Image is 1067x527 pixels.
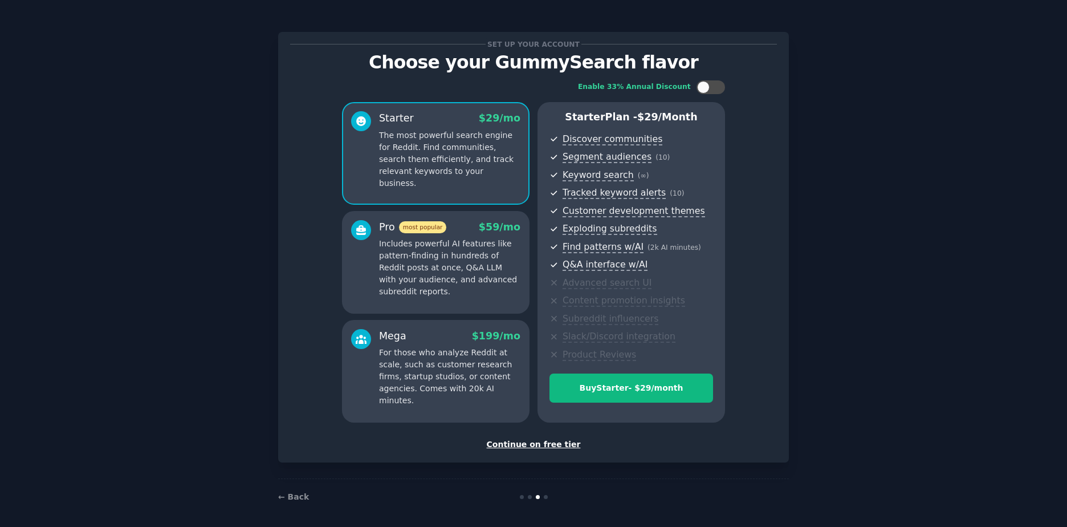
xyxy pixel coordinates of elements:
[399,221,447,233] span: most popular
[647,244,701,252] span: ( 2k AI minutes )
[379,238,520,298] p: Includes powerful AI features like pattern-finding in hundreds of Reddit posts at once, Q&A LLM w...
[278,492,309,501] a: ← Back
[550,382,712,394] div: Buy Starter - $ 29 /month
[670,189,684,197] span: ( 10 )
[379,220,446,234] div: Pro
[563,277,651,289] span: Advanced search UI
[563,223,657,235] span: Exploding subreddits
[638,172,649,180] span: ( ∞ )
[379,329,406,343] div: Mega
[549,374,713,403] button: BuyStarter- $29/month
[472,330,520,342] span: $ 199 /mo
[379,347,520,407] p: For those who analyze Reddit at scale, such as customer research firms, startup studios, or conte...
[486,38,582,50] span: Set up your account
[479,221,520,233] span: $ 59 /mo
[563,169,634,181] span: Keyword search
[379,129,520,189] p: The most powerful search engine for Reddit. Find communities, search them efficiently, and track ...
[563,205,705,217] span: Customer development themes
[290,52,777,72] p: Choose your GummySearch flavor
[563,133,662,145] span: Discover communities
[379,111,414,125] div: Starter
[578,82,691,92] div: Enable 33% Annual Discount
[563,349,636,361] span: Product Reviews
[290,439,777,451] div: Continue on free tier
[563,331,675,343] span: Slack/Discord integration
[563,151,651,163] span: Segment audiences
[563,259,647,271] span: Q&A interface w/AI
[655,153,670,161] span: ( 10 )
[563,187,666,199] span: Tracked keyword alerts
[549,110,713,124] p: Starter Plan -
[563,313,658,325] span: Subreddit influencers
[563,295,685,307] span: Content promotion insights
[563,241,644,253] span: Find patterns w/AI
[479,112,520,124] span: $ 29 /mo
[637,111,698,123] span: $ 29 /month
